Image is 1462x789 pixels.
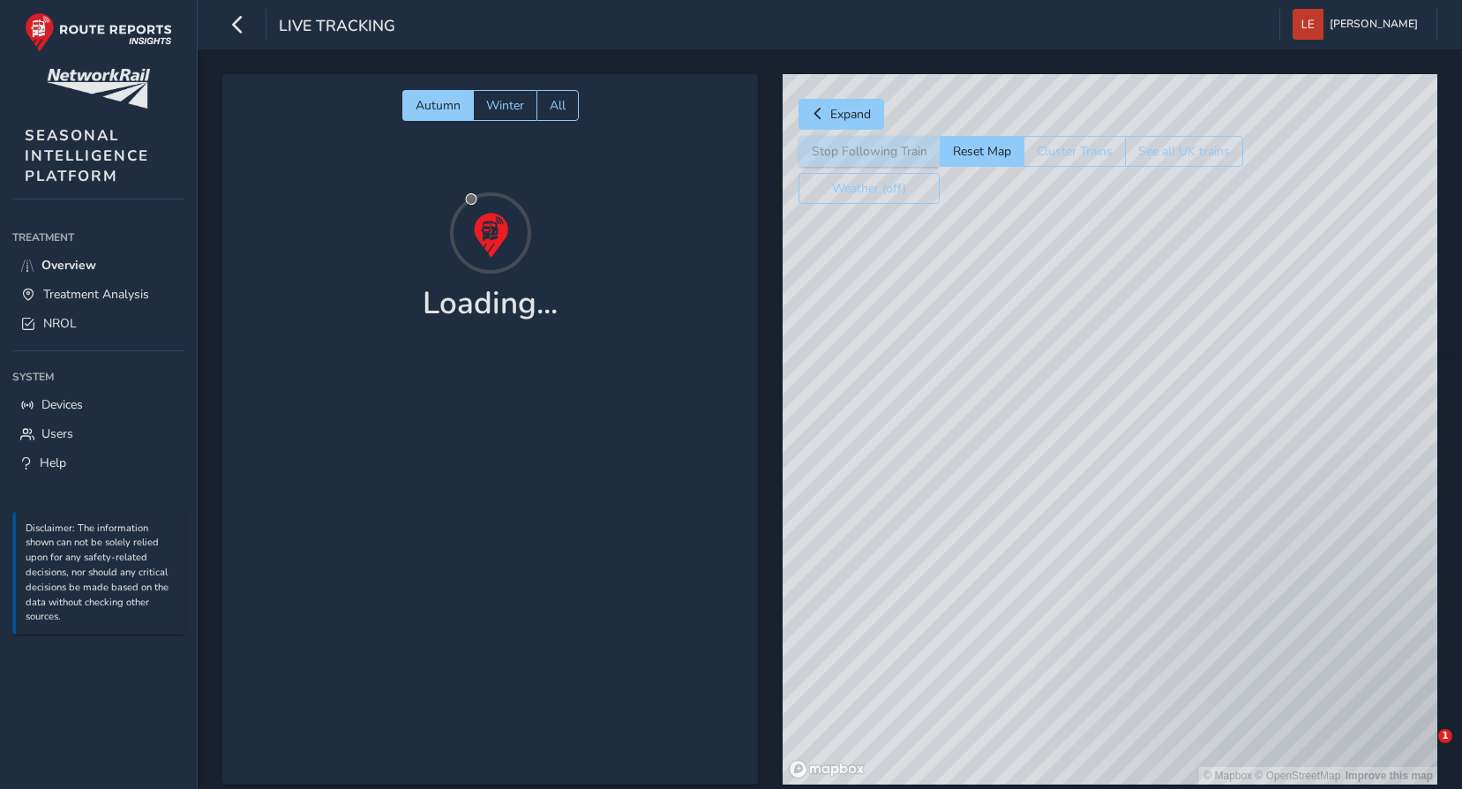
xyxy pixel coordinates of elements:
a: Devices [12,390,184,419]
span: NROL [43,315,77,332]
img: diamond-layout [1293,9,1323,40]
span: Users [41,425,73,442]
button: Reset Map [940,136,1023,167]
span: Live Tracking [279,15,395,40]
span: 1 [1438,729,1452,743]
span: Devices [41,396,83,413]
span: Overview [41,257,96,274]
button: All [536,90,579,121]
button: Weather (off) [798,173,940,204]
button: Cluster Trains [1023,136,1125,167]
iframe: Intercom live chat [1402,729,1444,771]
a: Help [12,448,184,477]
img: customer logo [47,69,150,109]
span: [PERSON_NAME] [1330,9,1418,40]
button: Expand [798,99,884,130]
button: See all UK trains [1125,136,1243,167]
img: rr logo [25,12,172,52]
a: Treatment Analysis [12,280,184,309]
a: NROL [12,309,184,338]
p: Disclaimer: The information shown can not be solely relied upon for any safety-related decisions,... [26,522,176,626]
button: Winter [473,90,536,121]
div: System [12,364,184,390]
span: Help [40,455,66,471]
span: Expand [830,106,871,123]
button: [PERSON_NAME] [1293,9,1424,40]
div: Treatment [12,224,184,251]
span: All [550,97,566,114]
a: Users [12,419,184,448]
span: Winter [486,97,524,114]
span: Treatment Analysis [43,286,149,303]
button: Autumn [402,90,473,121]
a: Overview [12,251,184,280]
span: Autumn [416,97,461,114]
span: SEASONAL INTELLIGENCE PLATFORM [25,125,149,186]
h1: Loading... [423,285,558,322]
